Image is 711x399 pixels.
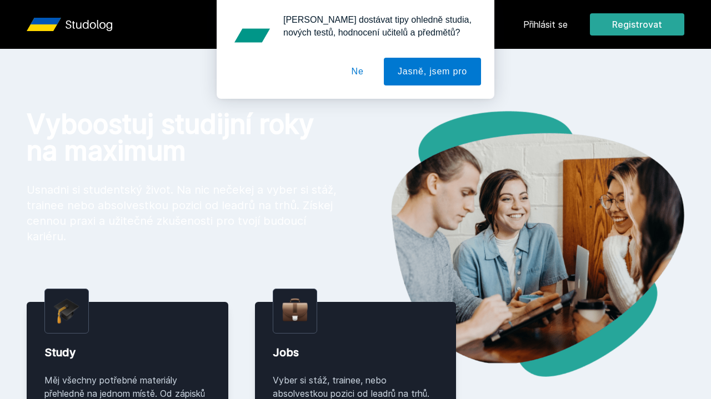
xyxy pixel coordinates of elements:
div: Jobs [273,345,439,360]
img: hero.png [355,111,684,377]
p: Usnadni si studentský život. Na nic nečekej a vyber si stáž, trainee nebo absolvestkou pozici od ... [27,182,338,244]
button: Ne [338,58,378,85]
img: notification icon [230,13,274,58]
div: Study [44,345,211,360]
img: graduation-cap.png [54,298,79,324]
img: briefcase.png [282,296,308,324]
button: Jasně, jsem pro [384,58,481,85]
div: [PERSON_NAME] dostávat tipy ohledně studia, nových testů, hodnocení učitelů a předmětů? [274,13,481,39]
h1: Vyboostuj studijní roky na maximum [27,111,338,164]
